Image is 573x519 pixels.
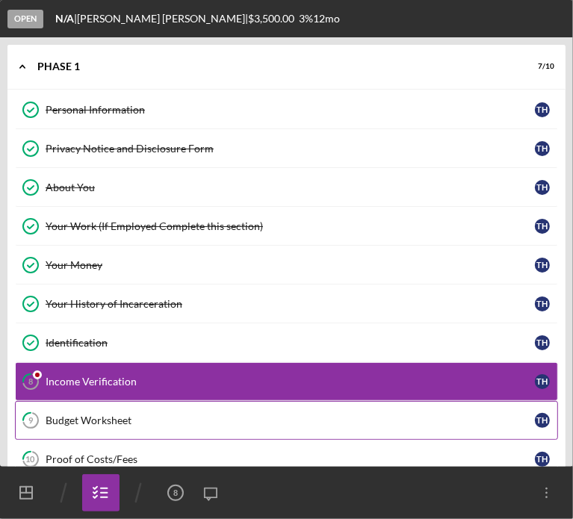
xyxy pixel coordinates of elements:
div: Identification [46,337,535,349]
div: Your Work (If Employed Complete this section) [46,220,535,232]
div: T H [535,335,550,350]
div: 3 % [299,13,313,25]
div: $3,500.00 [248,13,299,25]
div: T H [535,219,550,234]
div: T H [535,102,550,117]
div: About You [46,181,535,193]
b: N/A [55,12,74,25]
a: Personal InformationTH [15,90,558,129]
a: 9Budget WorksheetTH [15,401,558,440]
tspan: 10 [26,454,36,464]
div: T H [535,258,550,273]
div: T H [535,180,550,195]
a: Privacy Notice and Disclosure FormTH [15,129,558,168]
tspan: 8 [173,488,178,497]
tspan: 9 [28,415,34,425]
a: 8Income VerificationTH [15,362,558,401]
div: T H [535,374,550,389]
div: Phase 1 [37,62,517,71]
div: T H [535,141,550,156]
a: Your History of IncarcerationTH [15,285,558,323]
div: 7 / 10 [527,62,554,71]
div: T H [535,413,550,428]
div: Your Money [46,259,535,271]
a: Your MoneyTH [15,246,558,285]
div: Privacy Notice and Disclosure Form [46,143,535,155]
div: Budget Worksheet [46,414,535,426]
div: T H [535,296,550,311]
div: Income Verification [46,376,535,388]
div: Proof of Costs/Fees [46,453,535,465]
tspan: 8 [28,376,33,386]
a: Your Work (If Employed Complete this section)TH [15,207,558,246]
div: Your History of Incarceration [46,298,535,310]
div: | [55,13,77,25]
a: About YouTH [15,168,558,207]
div: T H [535,452,550,467]
div: Open [7,10,43,28]
a: 10Proof of Costs/FeesTH [15,440,558,479]
div: [PERSON_NAME] [PERSON_NAME] | [77,13,248,25]
div: 12 mo [313,13,340,25]
a: IdentificationTH [15,323,558,362]
div: Personal Information [46,104,535,116]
